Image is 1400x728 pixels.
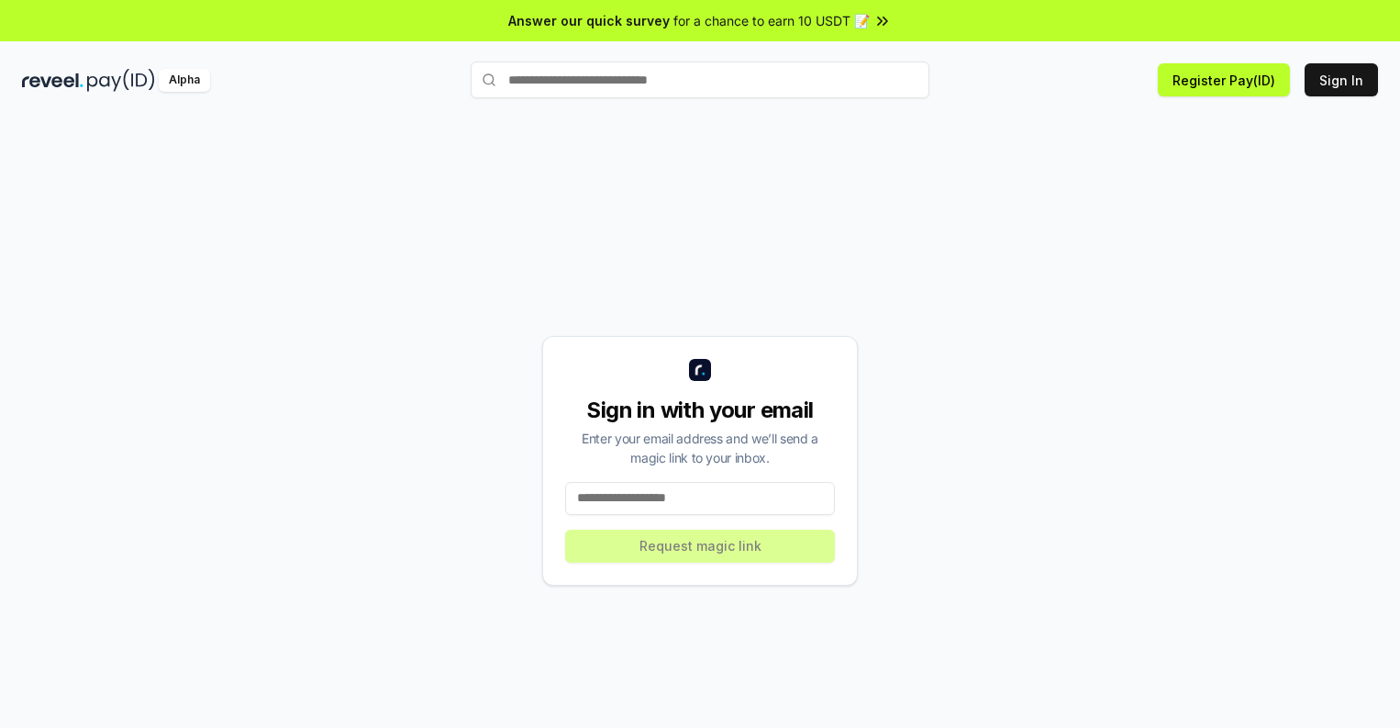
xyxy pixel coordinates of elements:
img: reveel_dark [22,69,83,92]
img: pay_id [87,69,155,92]
span: for a chance to earn 10 USDT 📝 [673,11,870,30]
img: logo_small [689,359,711,381]
button: Sign In [1305,63,1378,96]
button: Register Pay(ID) [1158,63,1290,96]
span: Answer our quick survey [508,11,670,30]
div: Alpha [159,69,210,92]
div: Enter your email address and we’ll send a magic link to your inbox. [565,429,835,467]
div: Sign in with your email [565,396,835,425]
